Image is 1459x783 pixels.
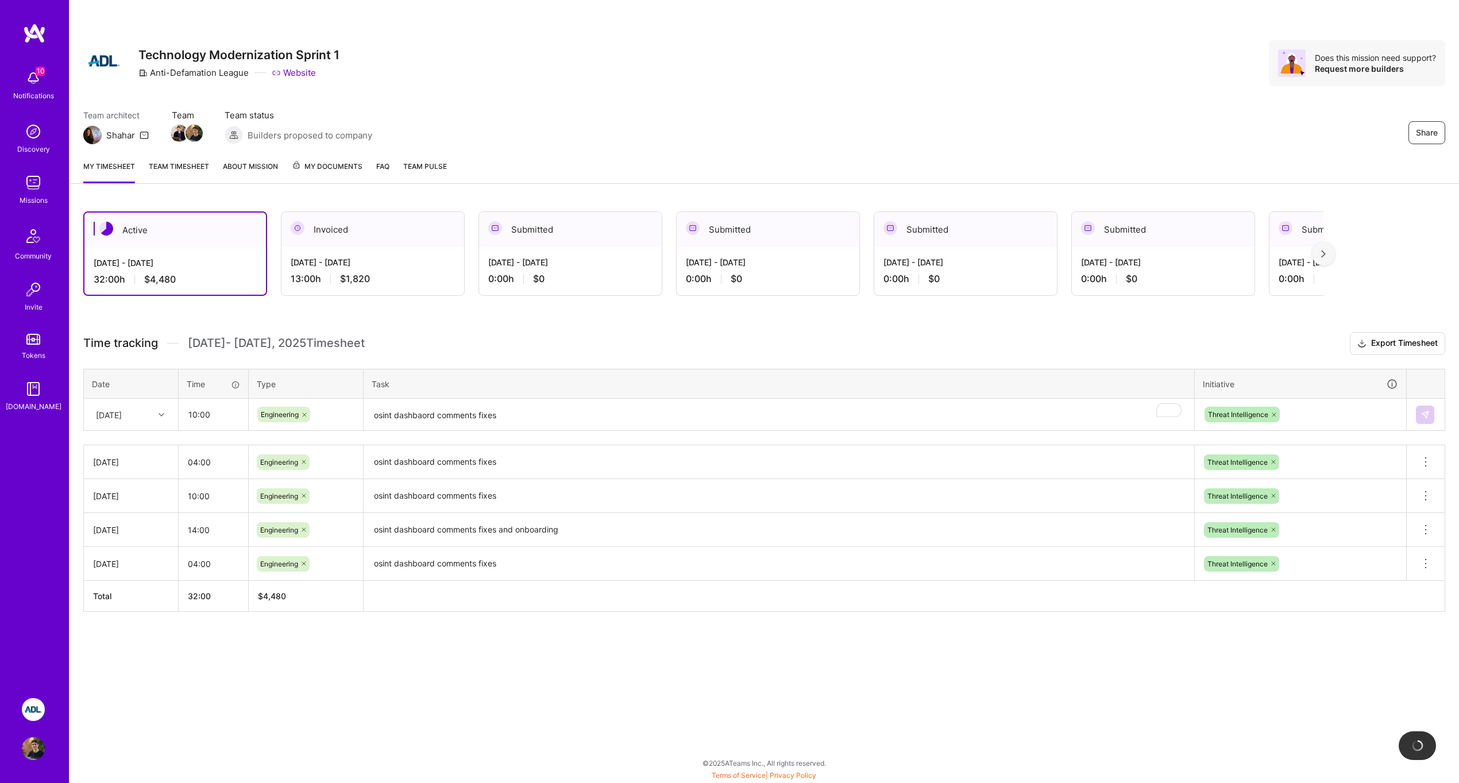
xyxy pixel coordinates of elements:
span: Time tracking [83,336,158,350]
div: [DATE] [96,408,122,421]
a: Team Member Avatar [172,124,187,143]
span: Team architect [83,109,149,121]
input: HH:MM [179,399,248,430]
a: Team timesheet [149,160,209,183]
th: Total [84,581,179,612]
a: My Documents [292,160,362,183]
div: Submitted [1072,212,1255,247]
div: Discovery [17,143,50,155]
div: 0:00 h [1279,273,1443,285]
span: $0 [928,273,940,285]
img: Team Member Avatar [171,125,188,142]
span: Engineering [260,560,298,568]
div: Time [187,378,240,390]
span: Engineering [260,492,298,500]
span: $0 [731,273,742,285]
div: © 2025 ATeams Inc., All rights reserved. [69,749,1459,777]
h3: Technology Modernization Sprint 1 [138,48,339,62]
div: Initiative [1203,377,1398,391]
div: [DATE] [93,456,169,468]
div: [DATE] - [DATE] [488,256,653,268]
div: Submitted [479,212,662,247]
img: Submitted [883,221,897,235]
span: [DATE] - [DATE] , 2025 Timesheet [188,336,365,350]
img: Active [99,222,113,236]
a: Terms of Service [712,771,766,780]
div: 0:00 h [686,273,850,285]
span: My Documents [292,160,362,173]
a: ADL: Technology Modernization Sprint 1 [19,698,48,721]
input: HH:MM [179,515,248,545]
span: $ 4,480 [258,591,286,601]
div: Community [15,250,52,262]
button: Share [1408,121,1445,144]
th: Task [364,369,1195,399]
div: Request more builders [1315,63,1436,74]
th: Type [249,369,364,399]
span: $1,820 [340,273,370,285]
img: Submit [1421,410,1430,419]
div: Does this mission need support? [1315,52,1436,63]
textarea: osint dashboard comments fixes [365,446,1193,478]
div: Invoiced [281,212,464,247]
span: Team status [225,109,372,121]
textarea: osint dashboard comments fixes [365,480,1193,512]
img: Team Member Avatar [186,125,203,142]
span: Builders proposed to company [248,129,372,141]
div: [DATE] - [DATE] [1279,256,1443,268]
input: HH:MM [179,447,248,477]
th: 32:00 [179,581,249,612]
div: [DATE] - [DATE] [1081,256,1245,268]
img: Company Logo [83,40,125,82]
i: icon Chevron [159,412,164,418]
div: Submitted [677,212,859,247]
div: Submitted [1269,212,1452,247]
div: Notifications [13,90,54,102]
span: $0 [533,273,545,285]
span: Threat Intelligence [1207,526,1268,534]
img: bell [22,67,45,90]
a: My timesheet [83,160,135,183]
input: HH:MM [179,481,248,511]
img: teamwork [22,171,45,194]
i: icon Mail [140,130,149,140]
a: Team Pulse [403,160,447,183]
div: [DOMAIN_NAME] [6,400,61,412]
span: Threat Intelligence [1207,458,1268,466]
img: Submitted [1279,221,1292,235]
img: Submitted [488,221,502,235]
span: | [712,771,816,780]
div: [DATE] [93,490,169,502]
img: Builders proposed to company [225,126,243,144]
div: [DATE] [93,524,169,536]
img: User Avatar [22,737,45,760]
a: FAQ [376,160,389,183]
span: $0 [1126,273,1137,285]
img: tokens [26,334,40,345]
span: Threat Intelligence [1207,560,1268,568]
i: icon CompanyGray [138,68,148,78]
span: Engineering [260,526,298,534]
div: [DATE] - [DATE] [94,257,257,269]
img: ADL: Technology Modernization Sprint 1 [22,698,45,721]
div: [DATE] - [DATE] [291,256,455,268]
span: 10 [36,67,45,76]
textarea: osint dashboard comments fixes [365,548,1193,580]
a: Team Member Avatar [187,124,202,143]
span: Engineering [260,458,298,466]
a: Website [272,67,316,79]
img: loading [1409,738,1425,754]
span: Share [1416,127,1438,138]
span: Engineering [261,410,299,419]
div: [DATE] - [DATE] [883,256,1048,268]
div: Invite [25,301,43,313]
div: Shahar [106,129,135,141]
div: 13:00 h [291,273,455,285]
div: Missions [20,194,48,206]
th: Date [84,369,179,399]
img: right [1321,250,1326,258]
span: Team Pulse [403,162,447,171]
img: logo [23,23,46,44]
div: Active [84,213,266,248]
i: icon Download [1357,338,1367,350]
